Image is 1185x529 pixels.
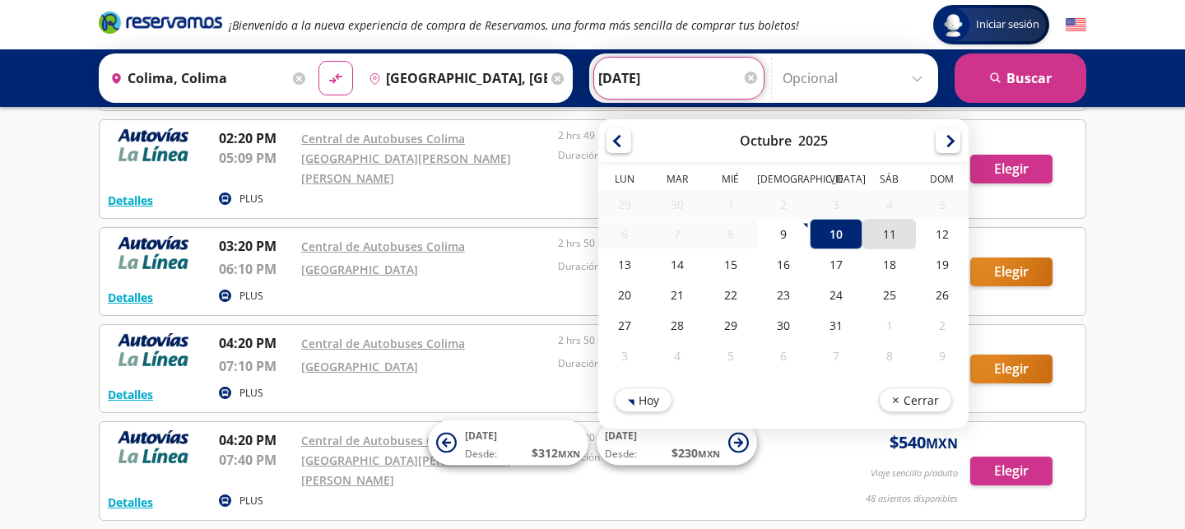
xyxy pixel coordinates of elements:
[99,10,222,35] i: Brand Logo
[229,17,799,33] em: ¡Bienvenido a la nueva experiencia de compra de Reservamos, una forma más sencilla de comprar tus...
[916,341,969,371] div: 09-Nov-25
[219,128,293,148] p: 02:20 PM
[810,249,862,280] div: 17-Oct-25
[598,249,651,280] div: 13-Oct-25
[108,128,198,161] img: RESERVAMOS
[810,280,862,310] div: 24-Oct-25
[866,492,958,506] p: 48 asientos disponibles
[862,219,915,249] div: 11-Oct-25
[108,430,198,463] img: RESERVAMOS
[926,434,958,452] small: MXN
[862,310,915,341] div: 01-Nov-25
[108,386,153,403] button: Detalles
[108,192,153,209] button: Detalles
[698,448,720,460] small: MXN
[879,387,952,412] button: Cerrar
[704,249,757,280] div: 15-Oct-25
[757,310,810,341] div: 30-Oct-25
[871,466,958,480] p: Viaje sencillo p/adulto
[428,420,588,466] button: [DATE]Desde:$312MXN
[605,447,637,462] span: Desde:
[970,457,1053,485] button: Elegir
[810,172,862,190] th: Viernes
[239,494,263,508] p: PLUS
[862,172,915,190] th: Sábado
[651,249,704,280] div: 14-Oct-25
[1066,15,1086,35] button: English
[301,452,511,488] a: [GEOGRAPHIC_DATA][PERSON_NAME][PERSON_NAME]
[301,131,465,146] a: Central de Autobuses Colima
[465,429,497,443] span: [DATE]
[108,289,153,306] button: Detalles
[757,219,810,249] div: 09-Oct-25
[970,258,1053,286] button: Elegir
[465,447,497,462] span: Desde:
[108,494,153,511] button: Detalles
[651,280,704,310] div: 21-Oct-25
[219,430,293,450] p: 04:20 PM
[598,341,651,371] div: 03-Nov-25
[862,190,915,219] div: 04-Oct-25
[916,190,969,219] div: 05-Oct-25
[108,333,198,366] img: RESERVAMOS
[916,280,969,310] div: 26-Oct-25
[558,236,806,251] p: 2 hrs 50 mins
[104,58,289,99] input: Buscar Origen
[558,128,806,143] p: 2 hrs 49 mins
[598,280,651,310] div: 20-Oct-25
[558,333,806,348] p: 2 hrs 50 mins
[704,280,757,310] div: 22-Oct-25
[301,151,511,186] a: [GEOGRAPHIC_DATA][PERSON_NAME][PERSON_NAME]
[704,172,757,190] th: Miércoles
[219,356,293,376] p: 07:10 PM
[651,190,704,219] div: 30-Sep-25
[651,220,704,248] div: 07-Oct-25
[740,132,792,150] div: Octubre
[757,249,810,280] div: 16-Oct-25
[558,448,580,460] small: MXN
[651,341,704,371] div: 04-Nov-25
[757,280,810,310] div: 23-Oct-25
[704,190,757,219] div: 01-Oct-25
[219,236,293,256] p: 03:20 PM
[598,310,651,341] div: 27-Oct-25
[916,219,969,249] div: 12-Oct-25
[810,310,862,341] div: 31-Oct-25
[955,53,1086,103] button: Buscar
[301,239,465,254] a: Central de Autobuses Colima
[651,172,704,190] th: Martes
[598,220,651,248] div: 06-Oct-25
[558,259,806,274] p: Duración
[969,16,1046,33] span: Iniciar sesión
[862,249,915,280] div: 18-Oct-25
[301,433,465,448] a: Central de Autobuses Colima
[757,341,810,371] div: 06-Nov-25
[99,10,222,39] a: Brand Logo
[704,341,757,371] div: 05-Nov-25
[558,356,806,371] p: Duración
[558,148,806,163] p: Duración
[605,429,637,443] span: [DATE]
[615,387,672,412] button: Hoy
[970,155,1053,183] button: Elegir
[239,289,263,304] p: PLUS
[757,172,810,190] th: Jueves
[810,219,862,249] div: 10-Oct-25
[239,386,263,401] p: PLUS
[598,190,651,219] div: 29-Sep-25
[704,310,757,341] div: 29-Oct-25
[219,333,293,353] p: 04:20 PM
[704,220,757,248] div: 08-Oct-25
[862,341,915,371] div: 08-Nov-25
[862,280,915,310] div: 25-Oct-25
[916,172,969,190] th: Domingo
[916,249,969,280] div: 19-Oct-25
[219,450,293,470] p: 07:40 PM
[301,336,465,351] a: Central de Autobuses Colima
[597,420,757,466] button: [DATE]Desde:$230MXN
[916,310,969,341] div: 02-Nov-25
[362,58,547,99] input: Buscar Destino
[219,148,293,168] p: 05:09 PM
[783,58,930,99] input: Opcional
[598,58,760,99] input: Elegir Fecha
